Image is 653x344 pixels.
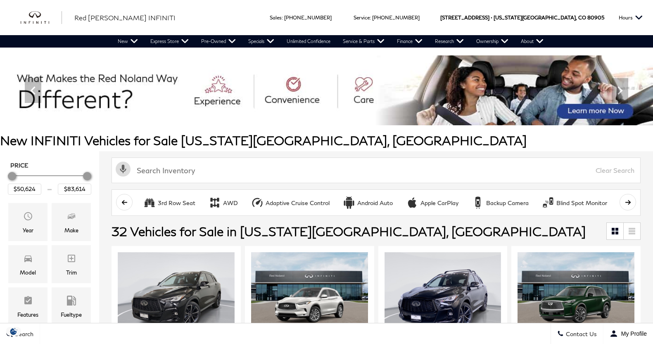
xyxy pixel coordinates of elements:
[518,252,634,340] img: 2026 INFINITI QX60 LUXE AWD
[391,35,429,48] a: Finance
[305,110,313,118] span: Go to slide 3
[17,310,38,319] div: Features
[143,196,156,209] div: 3rd Row Seat
[247,194,334,211] button: Adaptive Cruise ControlAdaptive Cruise Control
[343,196,355,209] div: Android Auto
[195,35,242,48] a: Pre-Owned
[8,203,47,241] div: YearYear
[4,327,23,336] section: Click to Open Cookie Consent Modal
[13,330,33,337] span: Search
[8,245,47,283] div: ModelModel
[52,287,91,325] div: FueltypeFueltype
[209,196,221,209] div: AWD
[337,35,391,48] a: Service & Parts
[25,78,41,103] div: Previous
[112,158,641,183] input: Search Inventory
[242,35,280,48] a: Specials
[64,226,78,235] div: Make
[537,194,612,211] button: Blind Spot MonitorBlind Spot Monitor
[8,169,91,194] div: Price
[112,35,144,48] a: New
[338,194,397,211] button: Android AutoAndroid Auto
[328,110,337,118] span: Go to slide 5
[294,110,302,118] span: Go to slide 2
[116,162,131,177] svg: Click to toggle on voice search
[204,194,242,211] button: AWDAWD
[139,194,200,211] button: 3rd Row Seat3rd Row Seat
[52,245,91,283] div: TrimTrim
[420,199,458,207] div: Apple CarPlay
[20,268,36,277] div: Model
[317,110,325,118] span: Go to slide 4
[74,13,176,23] a: Red [PERSON_NAME] INFINITI
[21,11,62,24] img: INFINITI
[4,327,23,336] img: Opt-Out Icon
[8,184,41,194] input: Minimum
[385,252,501,340] img: 2025 INFINITI QX50 SPORT AWD
[74,14,176,21] span: Red [PERSON_NAME] INFINITI
[284,14,332,21] a: [PHONE_NUMBER]
[58,184,91,194] input: Maximum
[401,194,463,211] button: Apple CarPlayApple CarPlay
[112,224,586,239] span: 32 Vehicles for Sale in [US_STATE][GEOGRAPHIC_DATA], [GEOGRAPHIC_DATA]
[10,162,89,169] h5: Price
[66,294,76,310] span: Fueltype
[23,226,33,235] div: Year
[282,110,290,118] span: Go to slide 1
[564,330,597,337] span: Contact Us
[8,172,16,180] div: Minimum Price
[83,172,91,180] div: Maximum Price
[118,252,235,340] img: 2025 INFINITI QX50 SPORT AWD
[618,330,647,337] span: My Profile
[470,35,515,48] a: Ownership
[8,287,47,325] div: FeaturesFeatures
[23,251,33,268] span: Model
[251,196,264,209] div: Adaptive Cruise Control
[52,203,91,241] div: MakeMake
[251,252,368,340] img: 2025 INFINITI QX50 LUXE AWD
[370,14,371,21] span: :
[340,110,348,118] span: Go to slide 6
[21,11,62,24] a: infiniti
[158,199,195,207] div: 3rd Row Seat
[440,14,604,21] a: [STREET_ADDRESS] • [US_STATE][GEOGRAPHIC_DATA], CO 80905
[556,199,607,207] div: Blind Spot Monitor
[66,209,76,226] span: Make
[223,199,238,207] div: AWD
[116,194,133,210] button: scroll left
[467,194,533,211] button: Backup CameraBackup Camera
[23,294,33,310] span: Features
[429,35,470,48] a: Research
[354,14,370,21] span: Service
[357,199,393,207] div: Android Auto
[66,251,76,268] span: Trim
[363,110,371,118] span: Go to slide 8
[270,14,282,21] span: Sales
[351,110,360,118] span: Go to slide 7
[515,35,550,48] a: About
[61,310,82,319] div: Fueltype
[66,268,77,277] div: Trim
[406,196,418,209] div: Apple CarPlay
[23,209,33,226] span: Year
[280,35,337,48] a: Unlimited Confidence
[486,199,529,207] div: Backup Camera
[612,78,628,103] div: Next
[372,14,420,21] a: [PHONE_NUMBER]
[266,199,330,207] div: Adaptive Cruise Control
[542,196,554,209] div: Blind Spot Monitor
[620,194,636,210] button: scroll right
[282,14,283,21] span: :
[603,323,653,344] button: Open user profile menu
[112,35,550,48] nav: Main Navigation
[472,196,484,209] div: Backup Camera
[144,35,195,48] a: Express Store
